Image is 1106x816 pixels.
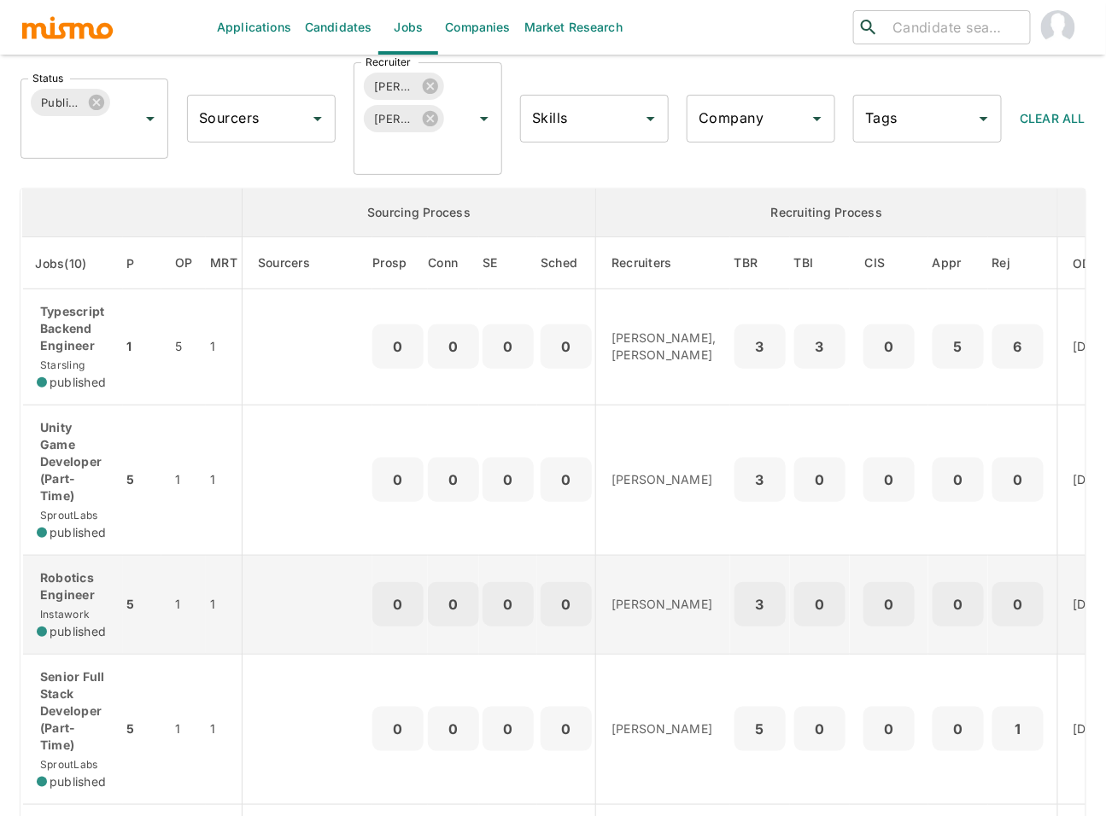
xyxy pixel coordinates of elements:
span: published [50,524,106,541]
th: Recruiters [596,237,730,289]
td: 1 [206,654,242,804]
span: Clear All [1021,111,1086,125]
p: 5 [939,335,977,358]
th: Rejected [988,237,1058,289]
p: 0 [435,717,472,741]
td: 1 [161,405,207,555]
button: Open [805,107,829,131]
p: 3 [741,592,779,616]
p: 0 [379,592,417,616]
td: 1 [206,289,242,405]
div: [PERSON_NAME] [364,105,443,132]
td: 1 [123,289,161,405]
span: published [50,374,106,391]
p: 0 [489,468,527,492]
td: 5 [123,555,161,654]
th: Client Interview Scheduled [850,237,928,289]
span: Starsling [37,358,85,371]
p: 3 [741,468,779,492]
button: Open [639,107,663,131]
th: Market Research Total [206,237,242,289]
p: Unity Game Developer (Part-Time) [37,419,109,504]
p: 0 [435,335,472,358]
p: 0 [379,335,417,358]
p: [PERSON_NAME] [612,471,717,488]
span: Published [31,93,92,113]
p: 0 [801,592,839,616]
p: 0 [547,335,585,358]
p: 6 [999,335,1037,358]
p: [PERSON_NAME] [612,596,717,613]
span: published [50,773,106,790]
p: 3 [801,335,839,358]
th: Sourcing Process [243,189,596,237]
td: 1 [161,654,207,804]
p: 0 [999,592,1037,616]
th: Sched [537,237,596,289]
p: 0 [489,717,527,741]
p: 3 [741,335,779,358]
p: 0 [939,592,977,616]
span: SproutLabs [37,509,98,522]
button: Open [306,107,330,131]
p: 0 [939,717,977,741]
p: 0 [870,468,908,492]
p: 0 [547,592,585,616]
label: Status [32,71,63,85]
th: Approved [928,237,988,289]
p: Typescript Backend Engineer [37,303,109,354]
p: [PERSON_NAME] [612,720,717,737]
p: 1 [999,717,1037,741]
button: Open [138,107,162,131]
p: 0 [547,468,585,492]
p: 0 [435,468,472,492]
td: 1 [161,555,207,654]
p: 0 [870,335,908,358]
th: Sent Emails [479,237,537,289]
th: To Be Reviewed [730,237,790,289]
p: Senior Full Stack Developer (Part-Time) [37,668,109,754]
th: Open Positions [161,237,207,289]
p: 0 [801,717,839,741]
input: Candidate search [886,15,1023,39]
span: Jobs(10) [36,254,109,274]
td: 5 [123,654,161,804]
th: Priority [123,237,161,289]
label: Recruiter [366,55,411,69]
th: Connections [428,237,479,289]
td: 5 [161,289,207,405]
img: Carmen Vilachá [1041,10,1075,44]
p: 0 [379,717,417,741]
th: Prospects [372,237,428,289]
p: 0 [870,717,908,741]
span: published [50,623,106,640]
span: [PERSON_NAME] [364,77,425,96]
p: 5 [741,717,779,741]
img: logo [20,15,114,40]
p: 0 [489,335,527,358]
span: P [127,254,157,274]
div: Published [31,89,110,116]
td: 5 [123,405,161,555]
p: [PERSON_NAME], [PERSON_NAME] [612,329,717,364]
button: Open [472,107,496,131]
th: Recruiting Process [596,189,1058,237]
th: Sourcers [243,237,373,289]
p: 0 [547,717,585,741]
p: 0 [435,592,472,616]
p: Robotics Engineer [37,569,109,603]
span: [PERSON_NAME] [364,109,425,129]
span: Instawork [37,608,90,621]
p: 0 [999,468,1037,492]
p: 0 [870,592,908,616]
th: To Be Interviewed [790,237,850,289]
p: 0 [489,592,527,616]
button: Open [972,107,996,131]
p: 0 [379,468,417,492]
td: 1 [206,405,242,555]
td: 1 [206,555,242,654]
span: SproutLabs [37,758,98,771]
div: [PERSON_NAME] [364,73,443,100]
p: 0 [801,468,839,492]
p: 0 [939,468,977,492]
